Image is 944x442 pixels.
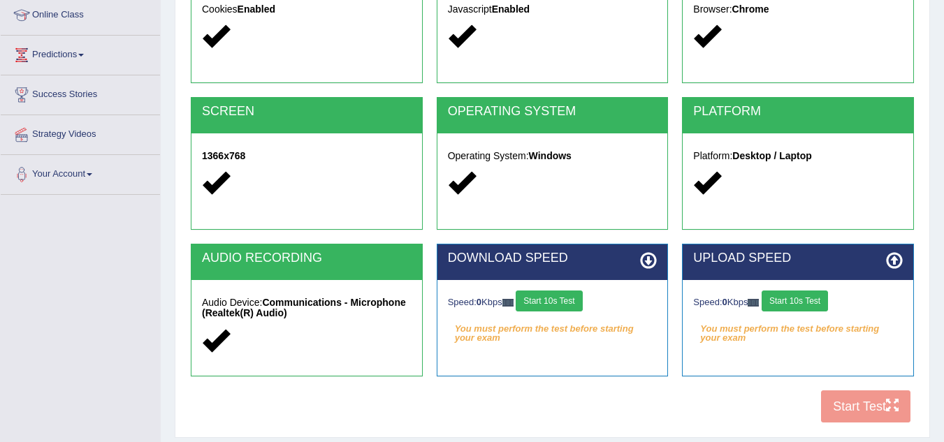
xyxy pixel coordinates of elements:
strong: Enabled [492,3,530,15]
strong: Enabled [238,3,275,15]
strong: 1366x768 [202,150,245,161]
strong: Windows [529,150,572,161]
img: ajax-loader-fb-connection.gif [748,299,759,307]
a: Success Stories [1,75,160,110]
h2: OPERATING SYSTEM [448,105,658,119]
button: Start 10s Test [516,290,582,311]
h2: DOWNLOAD SPEED [448,251,658,265]
img: ajax-loader-fb-connection.gif [502,299,514,307]
h5: Platform: [693,151,903,161]
div: Speed: Kbps [448,290,658,315]
strong: 0 [722,297,727,307]
h5: Javascript [448,4,658,15]
strong: Desktop / Laptop [732,150,812,161]
a: Your Account [1,155,160,190]
em: You must perform the test before starting your exam [693,318,903,339]
h2: SCREEN [202,105,412,119]
div: Speed: Kbps [693,290,903,315]
a: Strategy Videos [1,115,160,150]
h2: AUDIO RECORDING [202,251,412,265]
em: You must perform the test before starting your exam [448,318,658,339]
h2: PLATFORM [693,105,903,119]
button: Start 10s Test [762,290,828,311]
strong: Chrome [732,3,769,15]
h5: Audio Device: [202,297,412,319]
strong: Communications - Microphone (Realtek(R) Audio) [202,297,406,318]
a: Predictions [1,36,160,71]
h5: Browser: [693,4,903,15]
h5: Cookies [202,4,412,15]
h2: UPLOAD SPEED [693,251,903,265]
h5: Operating System: [448,151,658,161]
strong: 0 [477,297,481,307]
